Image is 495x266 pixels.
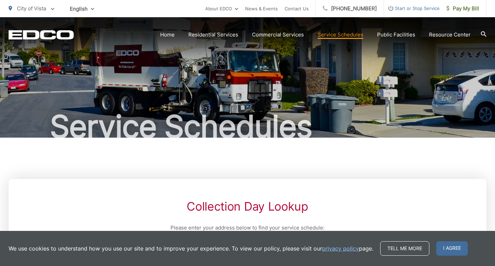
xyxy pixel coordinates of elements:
[436,241,468,256] span: I agree
[322,244,359,253] a: privacy policy
[205,4,238,13] a: About EDCO
[285,4,309,13] a: Contact Us
[447,4,479,13] span: Pay My Bill
[245,4,278,13] a: News & Events
[318,31,363,39] a: Service Schedules
[9,30,74,40] a: EDCD logo. Return to the homepage.
[65,3,99,15] span: English
[9,109,486,144] h1: Service Schedules
[380,241,429,256] a: Tell me more
[252,31,304,39] a: Commercial Services
[188,31,238,39] a: Residential Services
[160,31,175,39] a: Home
[377,31,415,39] a: Public Facilities
[17,5,46,12] span: City of Vista
[109,224,386,232] p: Please enter your address below to find your service schedule:
[429,31,471,39] a: Resource Center
[109,200,386,213] h2: Collection Day Lookup
[9,244,373,253] p: We use cookies to understand how you use our site and to improve your experience. To view our pol...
